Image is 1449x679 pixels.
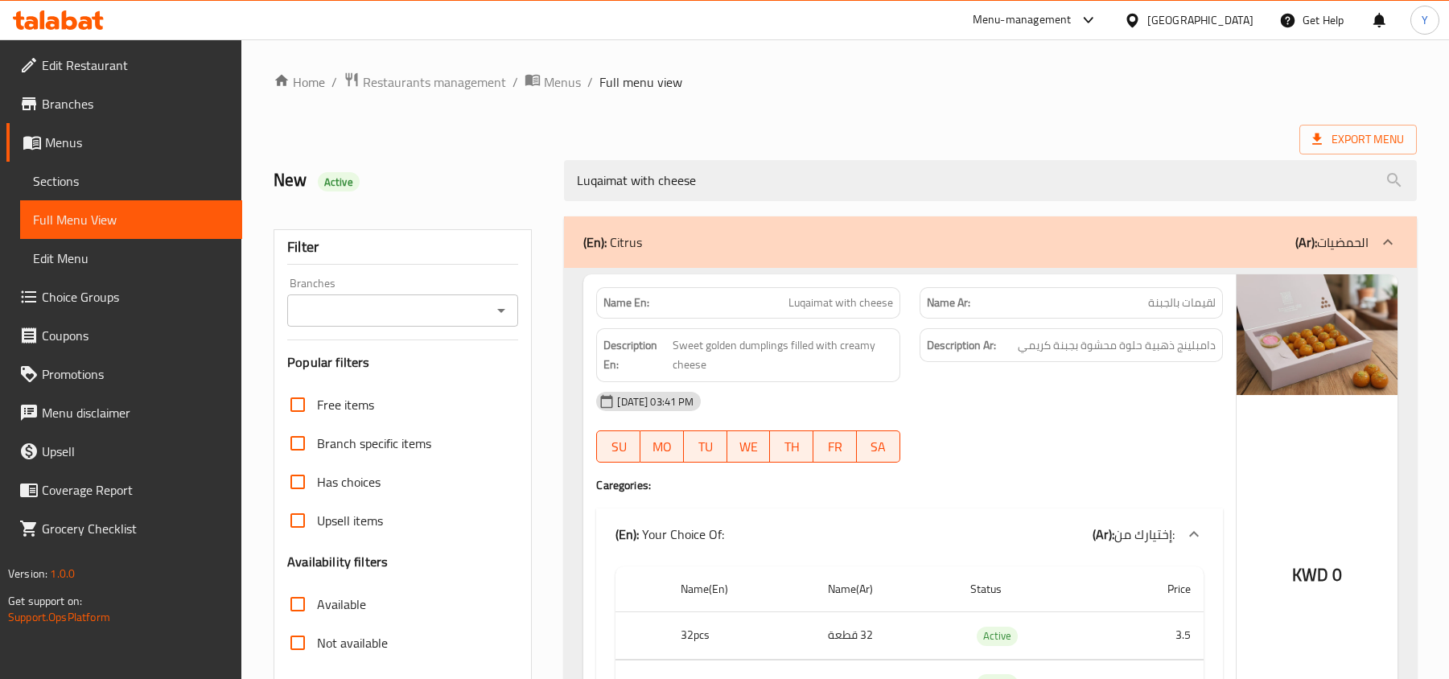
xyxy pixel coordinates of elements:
h4: Caregories: [596,477,1223,493]
span: Edit Restaurant [42,56,229,75]
span: Luqaimat with cheese [788,294,893,311]
td: 3.5 [1105,612,1204,660]
h3: Popular filters [287,353,518,372]
th: Status [957,566,1105,612]
a: Coverage Report [6,471,242,509]
img: mmw_638937865096470736 [1237,274,1398,395]
strong: Description Ar: [927,335,996,356]
button: Open [490,299,513,322]
span: Export Menu [1312,130,1404,150]
button: SA [857,430,900,463]
a: Grocery Checklist [6,509,242,548]
a: Promotions [6,355,242,393]
span: Full Menu View [33,210,229,229]
button: MO [640,430,684,463]
div: Filter [287,230,518,265]
button: WE [727,430,771,463]
span: Menus [544,72,581,92]
p: Citrus [583,233,642,252]
a: Support.OpsPlatform [8,607,110,628]
p: الحمضيات [1295,233,1369,252]
span: Active [318,175,360,190]
h2: New [274,168,545,192]
a: Menus [525,72,581,93]
span: Sweet golden dumplings filled with creamy cheese [673,335,892,375]
span: Active [977,627,1018,645]
span: Choice Groups [42,287,229,307]
div: Active [977,627,1018,646]
a: Choice Groups [6,278,242,316]
th: 32pcs [668,612,815,660]
button: TH [770,430,813,463]
span: Get support on: [8,591,82,611]
a: Menus [6,123,242,162]
a: Home [274,72,325,92]
input: search [564,160,1417,201]
b: (Ar): [1093,522,1114,546]
a: Coupons [6,316,242,355]
h3: Availability filters [287,553,388,571]
a: Branches [6,84,242,123]
li: / [513,72,518,92]
strong: Description En: [603,335,669,375]
span: SA [863,435,894,459]
td: 32 قطعة [815,612,957,660]
span: Upsell items [317,511,383,530]
span: WE [734,435,764,459]
nav: breadcrumb [274,72,1417,93]
li: / [587,72,593,92]
th: Price [1105,566,1204,612]
span: دامبلينج ذهبية حلوة محشوة بجبنة كريمي [1018,335,1216,356]
span: KWD [1292,559,1328,591]
span: Promotions [42,364,229,384]
span: Export Menu [1299,125,1417,154]
div: (En): Your Choice Of:(Ar):إختيارك من: [596,508,1223,560]
th: Name(En) [668,566,815,612]
a: Menu disclaimer [6,393,242,432]
a: Upsell [6,432,242,471]
span: Branch specific items [317,434,431,453]
a: Restaurants management [344,72,506,93]
span: Edit Menu [33,249,229,268]
span: Available [317,595,366,614]
a: Full Menu View [20,200,242,239]
div: (En): Citrus(Ar):الحمضيات [564,216,1417,268]
div: Menu-management [973,10,1072,30]
span: لقيمات بالجبنة [1148,294,1216,311]
b: (En): [583,230,607,254]
span: Coupons [42,326,229,345]
span: FR [820,435,850,459]
span: Menu disclaimer [42,403,229,422]
span: 0 [1332,559,1342,591]
a: Edit Menu [20,239,242,278]
span: TU [690,435,721,459]
span: [DATE] 03:41 PM [611,394,700,409]
span: Version: [8,563,47,584]
span: Upsell [42,442,229,461]
span: Free items [317,395,374,414]
button: FR [813,430,857,463]
span: Sections [33,171,229,191]
span: Restaurants management [363,72,506,92]
span: Full menu view [599,72,682,92]
div: [GEOGRAPHIC_DATA] [1147,11,1253,29]
b: (Ar): [1295,230,1317,254]
p: Your Choice Of: [615,525,724,544]
button: TU [684,430,727,463]
span: Menus [45,133,229,152]
span: Not available [317,633,388,652]
strong: Name Ar: [927,294,970,311]
li: / [331,72,337,92]
span: Coverage Report [42,480,229,500]
th: Name(Ar) [815,566,957,612]
span: Y [1422,11,1428,29]
div: Active [318,172,360,191]
span: Grocery Checklist [42,519,229,538]
button: SU [596,430,640,463]
span: إختيارك من: [1114,522,1175,546]
span: SU [603,435,634,459]
strong: Name En: [603,294,649,311]
span: Has choices [317,472,381,492]
b: (En): [615,522,639,546]
span: MO [647,435,677,459]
